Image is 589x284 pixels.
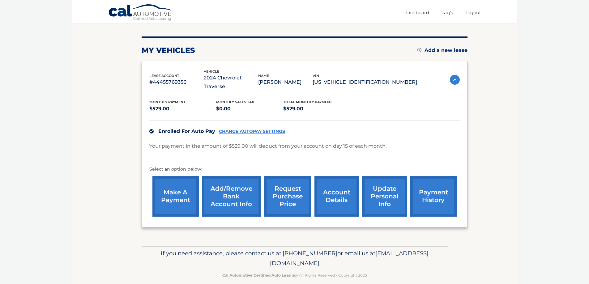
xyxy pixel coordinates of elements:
[204,74,258,91] p: 2024 Chevrolet Traverse
[149,142,386,150] p: Your payment in the amount of $529.00 will deduct from your account on day 15 of each month.
[362,176,407,217] a: update personal info
[404,7,429,18] a: Dashboard
[283,104,350,113] p: $529.00
[216,104,283,113] p: $0.00
[219,129,285,134] a: CHANGE AUTOPAY SETTINGS
[258,74,269,78] span: name
[146,248,444,268] p: If you need assistance, please contact us at: or email us at
[204,69,219,74] span: vehicle
[149,166,460,173] p: Select an option below:
[149,74,179,78] span: lease account
[149,129,154,134] img: check.svg
[158,128,215,134] span: Enrolled For Auto Pay
[264,176,311,217] a: request purchase price
[466,7,481,18] a: Logout
[216,100,254,104] span: Monthly sales Tax
[313,74,319,78] span: vin
[450,75,460,85] img: accordion-active.svg
[258,78,313,87] p: [PERSON_NAME]
[417,47,467,53] a: Add a new lease
[108,4,173,22] a: Cal Automotive
[417,48,421,52] img: add.svg
[149,100,186,104] span: Monthly Payment
[149,104,216,113] p: $529.00
[142,46,195,55] h2: my vehicles
[202,176,261,217] a: Add/Remove bank account info
[410,176,457,217] a: payment history
[283,100,332,104] span: Total Monthly Payment
[313,78,417,87] p: [US_VEHICLE_IDENTIFICATION_NUMBER]
[222,273,297,278] strong: Cal Automotive Certified Auto Leasing
[314,176,359,217] a: account details
[146,272,444,278] p: - All Rights Reserved - Copyright 2025
[283,250,337,257] span: [PHONE_NUMBER]
[149,78,204,87] p: #44455769356
[152,176,199,217] a: make a payment
[442,7,453,18] a: FAQ's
